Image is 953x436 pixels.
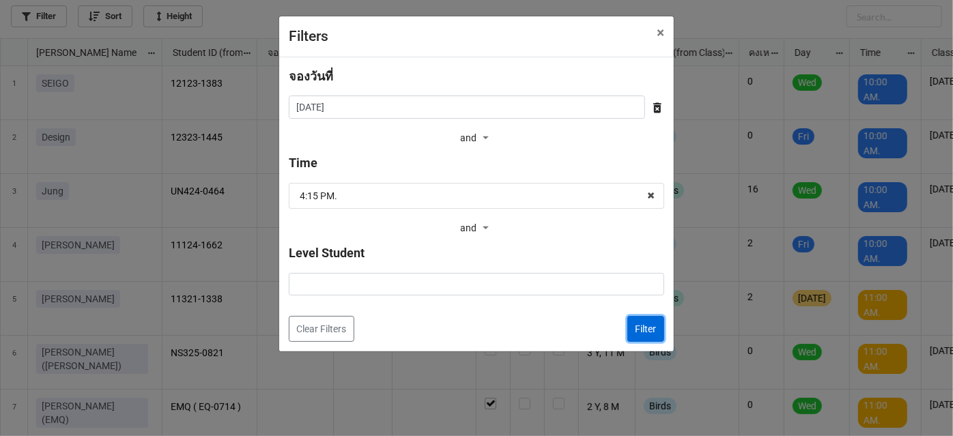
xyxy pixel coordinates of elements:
button: Filter [627,316,664,342]
div: and [460,218,493,239]
label: Level Student [289,244,365,263]
input: Date [289,96,645,119]
div: Filters [289,26,627,48]
div: and [460,128,493,149]
div: 4:15 PM. [300,191,337,201]
label: จองวันที่ [289,67,333,86]
button: Clear Filters [289,316,354,342]
span: × [657,25,664,41]
label: Time [289,154,317,173]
